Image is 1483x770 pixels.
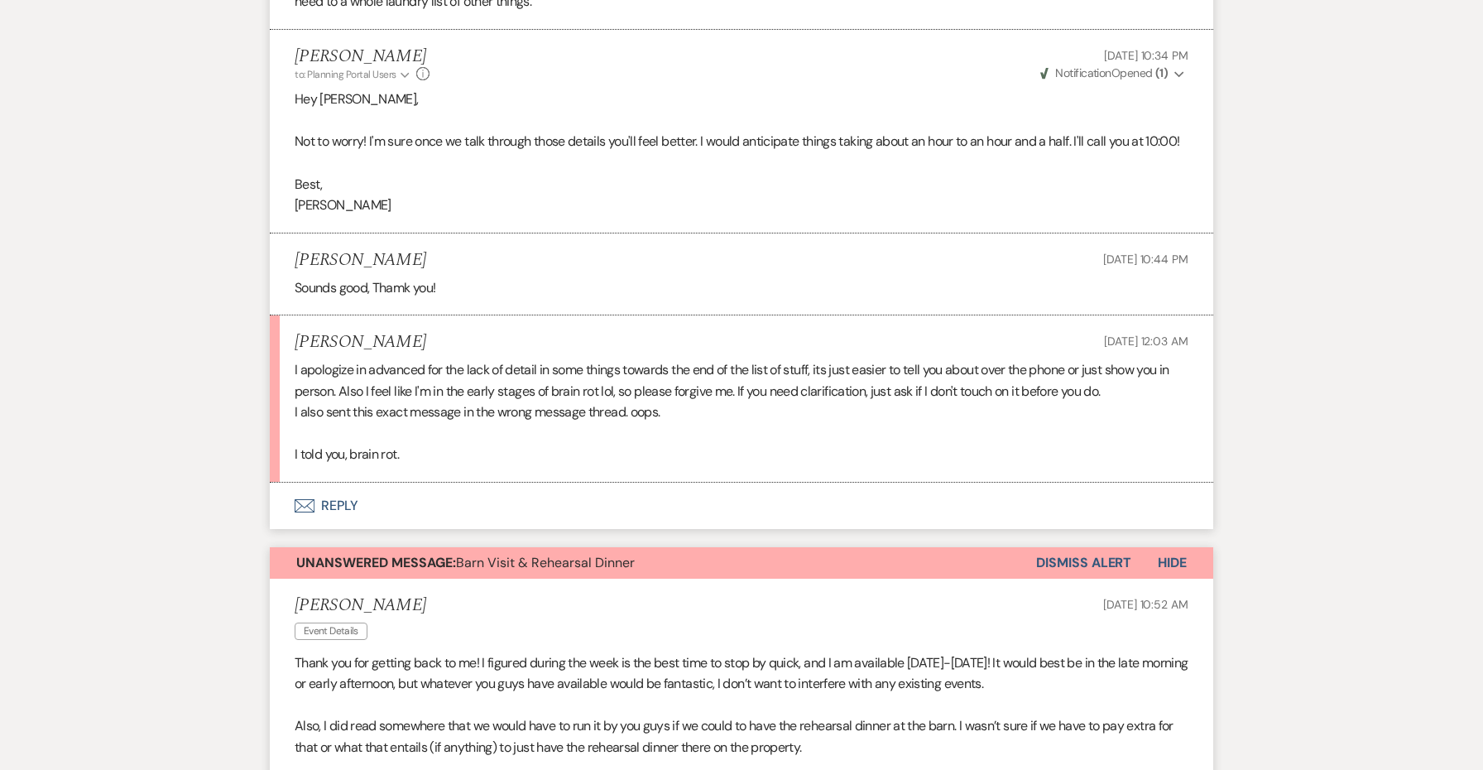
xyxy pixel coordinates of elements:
[1103,597,1188,612] span: [DATE] 10:52 AM
[1103,252,1188,267] span: [DATE] 10:44 PM
[295,277,1188,299] p: Sounds good, Thamk you!
[296,554,456,571] strong: Unanswered Message:
[295,46,430,67] h5: [PERSON_NAME]
[1038,65,1188,82] button: NotificationOpened (1)
[296,554,635,571] span: Barn Visit & Rehearsal Dinner
[295,445,399,463] span: I told you, brain rot.
[295,715,1188,758] p: Also, I did read somewhere that we would have to run it by you guys if we could to have the rehea...
[1131,547,1213,579] button: Hide
[295,195,1188,216] p: [PERSON_NAME]
[295,652,1188,695] p: Thank you for getting back to me! I figured during the week is the best time to stop by quick, an...
[295,623,367,640] span: Event Details
[295,595,426,616] h5: [PERSON_NAME]
[1104,334,1188,349] span: [DATE] 12:03 AM
[1155,65,1168,80] strong: ( 1 )
[270,547,1036,579] button: Unanswered Message:Barn Visit & Rehearsal Dinner
[1040,65,1168,80] span: Opened
[295,174,1188,195] p: Best,
[1055,65,1111,80] span: Notification
[295,68,396,81] span: to: Planning Portal Users
[1104,48,1188,63] span: [DATE] 10:34 PM
[295,67,412,82] button: to: Planning Portal Users
[1158,554,1187,571] span: Hide
[1036,547,1131,579] button: Dismiss Alert
[295,250,426,271] h5: [PERSON_NAME]
[295,332,426,353] h5: [PERSON_NAME]
[295,89,1188,110] p: Hey [PERSON_NAME],
[295,403,660,421] span: I also sent this exact message in the wrong message thread. oops.
[295,361,1169,400] span: I apologize in advanced for the lack of detail in some things towards the end of the list of stuf...
[295,131,1188,152] p: Not to worry! I'm sure once we talk through those details you'll feel better. I would anticipate ...
[270,483,1213,529] button: Reply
